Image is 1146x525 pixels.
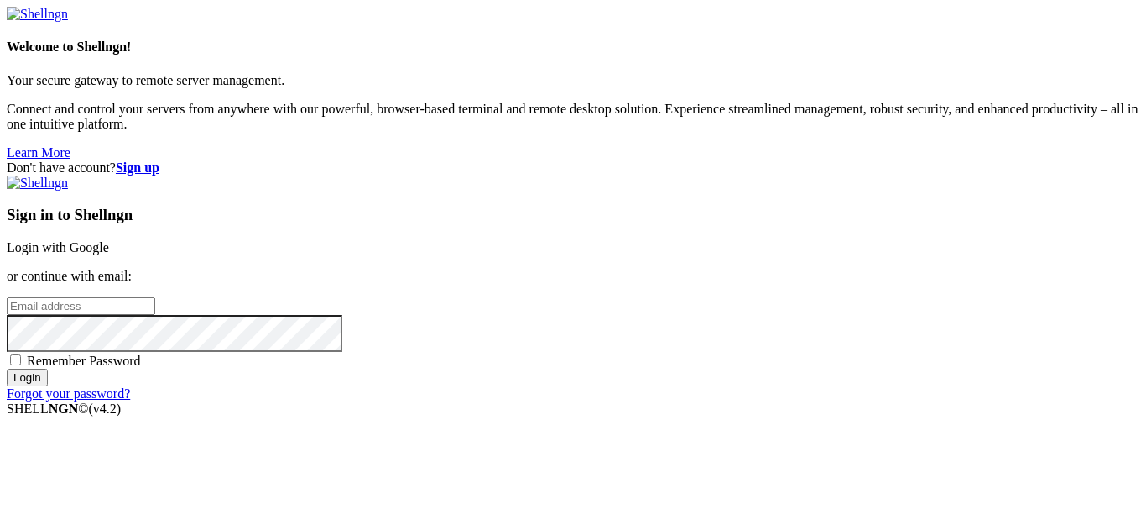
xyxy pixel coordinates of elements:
[10,354,21,365] input: Remember Password
[7,402,121,416] span: SHELL ©
[7,269,1139,284] p: or continue with email:
[7,297,155,315] input: Email address
[49,402,79,416] b: NGN
[89,402,122,416] span: 4.2.0
[7,145,70,160] a: Learn More
[7,240,109,255] a: Login with Google
[7,102,1139,132] p: Connect and control your servers from anywhere with our powerful, browser-based terminal and remo...
[7,39,1139,55] h4: Welcome to Shellngn!
[7,160,1139,176] div: Don't have account?
[7,73,1139,88] p: Your secure gateway to remote server management.
[7,369,48,386] input: Login
[7,386,130,401] a: Forgot your password?
[116,160,159,175] a: Sign up
[7,176,68,191] img: Shellngn
[7,7,68,22] img: Shellngn
[7,206,1139,224] h3: Sign in to Shellngn
[27,354,141,368] span: Remember Password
